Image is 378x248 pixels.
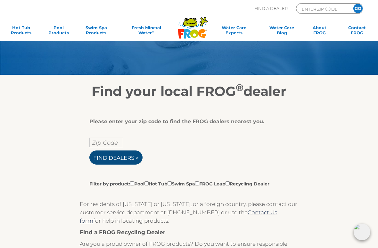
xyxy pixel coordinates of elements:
div: Please enter your zip code to find the FROG dealers nearest you. [89,118,283,125]
input: GO [353,4,363,13]
a: Hot TubProducts [6,25,36,38]
a: Water CareExperts [209,25,259,38]
input: Filter by product:PoolHot TubSwim SpaFROG LeapRecycling Dealer [195,181,199,185]
a: AboutFROG [305,25,334,38]
input: Filter by product:PoolHot TubSwim SpaFROG LeapRecycling Dealer [168,181,172,185]
input: Zip Code Form [301,5,344,13]
a: ContactFROG [342,25,372,38]
a: Swim SpaProducts [82,25,111,38]
label: Filter by product: Pool Hot Tub Swim Spa FROG Leap Recycling Dealer [89,180,269,187]
a: Water CareBlog [267,25,296,38]
input: Filter by product:PoolHot TubSwim SpaFROG LeapRecycling Dealer [130,181,134,185]
img: openIcon [354,224,370,240]
strong: Find a FROG Recycling Dealer [80,229,165,235]
sup: ∞ [152,30,154,33]
input: Filter by product:PoolHot TubSwim SpaFROG LeapRecycling Dealer [226,181,230,185]
p: For residents of [US_STATE] or [US_STATE], or a foreign country, please contact our customer serv... [80,200,298,225]
p: Find A Dealer [254,3,288,14]
input: Find Dealers > [89,150,143,165]
h1: Find a Dealer [35,29,320,42]
input: Filter by product:PoolHot TubSwim SpaFROG LeapRecycling Dealer [144,181,149,185]
h2: Find your local FROG dealer [25,83,353,99]
a: Fresh MineralWater∞ [119,25,174,38]
sup: ® [236,81,243,94]
a: PoolProducts [44,25,73,38]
